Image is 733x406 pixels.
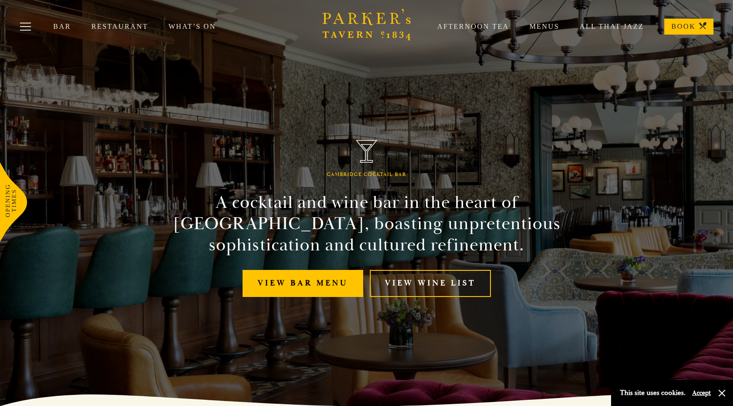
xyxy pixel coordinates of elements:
p: This site uses cookies. [620,386,686,399]
h1: Cambridge Cocktail Bar [327,172,406,178]
h2: A cocktail and wine bar in the heart of [GEOGRAPHIC_DATA], boasting unpretentious sophistication ... [165,192,569,256]
a: View Wine List [370,270,491,297]
button: Close and accept [717,389,726,398]
a: View bar menu [243,270,363,297]
button: Accept [692,389,711,397]
img: Parker's Tavern Brasserie Cambridge [356,140,377,163]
